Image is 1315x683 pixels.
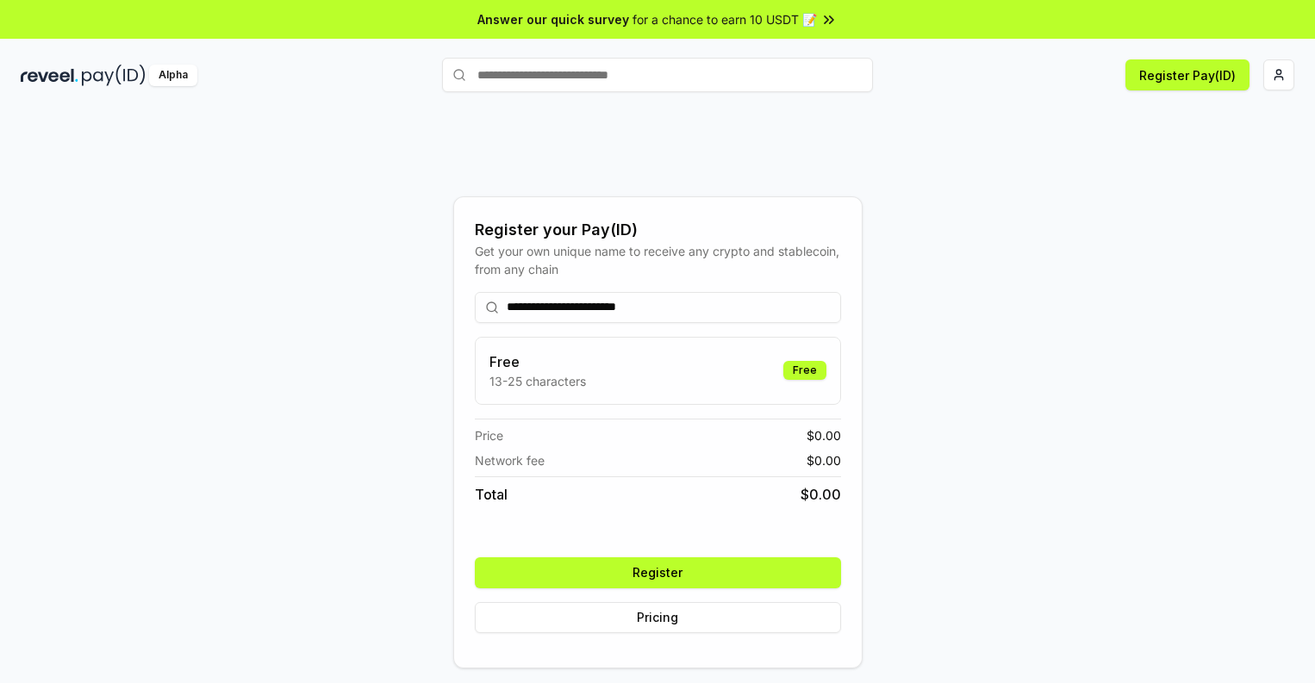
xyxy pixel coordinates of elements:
[475,242,841,278] div: Get your own unique name to receive any crypto and stablecoin, from any chain
[21,65,78,86] img: reveel_dark
[475,451,545,469] span: Network fee
[82,65,146,86] img: pay_id
[489,351,586,372] h3: Free
[807,451,841,469] span: $ 0.00
[807,426,841,444] span: $ 0.00
[475,426,503,444] span: Price
[475,602,841,633] button: Pricing
[475,218,841,242] div: Register your Pay(ID)
[475,484,508,505] span: Total
[1125,59,1250,90] button: Register Pay(ID)
[489,372,586,390] p: 13-25 characters
[149,65,197,86] div: Alpha
[477,10,629,28] span: Answer our quick survey
[783,361,826,380] div: Free
[633,10,817,28] span: for a chance to earn 10 USDT 📝
[801,484,841,505] span: $ 0.00
[475,557,841,588] button: Register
